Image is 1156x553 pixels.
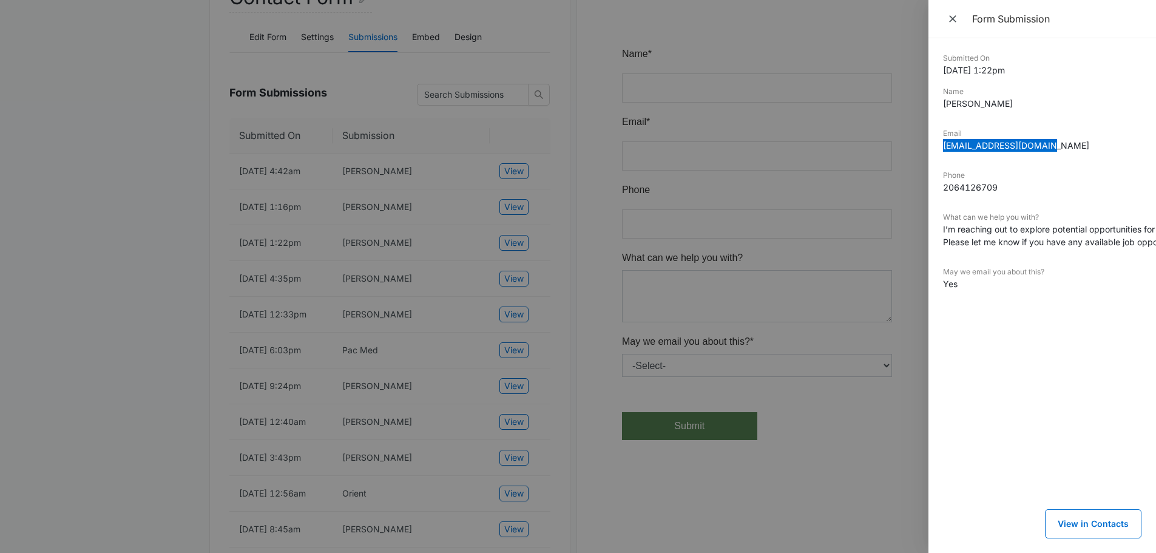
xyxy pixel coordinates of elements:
[6,371,141,399] button: Submit
[943,223,1141,248] dd: I’m reaching out to explore potential opportunities for full or part-time or PRN hours. I’m passi...
[943,97,1141,110] dd: [PERSON_NAME]
[947,10,961,27] span: Close
[943,277,1141,290] dd: Yes
[943,64,1141,76] dd: [DATE] 1:22pm
[943,181,1141,194] dd: 2064126709
[943,128,1141,139] dt: Email
[6,296,134,306] span: May we email you about this?
[943,170,1141,181] dt: Phone
[943,86,1141,97] dt: Name
[58,380,89,390] span: Submit
[943,212,1141,223] dt: What can we help you with?
[6,76,30,86] span: Email
[6,339,276,362] small: You agree to receive future emails and understand you may opt-out at any time
[943,139,1141,152] dd: [EMAIL_ADDRESS][DOMAIN_NAME]
[943,53,1141,64] dt: Submitted On
[972,12,1141,25] div: Form Submission
[6,212,127,222] span: What can we help you with?
[943,266,1141,277] dt: May we email you about this?
[6,144,34,154] span: Phone
[6,8,32,18] span: Name
[1045,509,1141,538] button: View in Contacts
[943,10,965,28] button: Close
